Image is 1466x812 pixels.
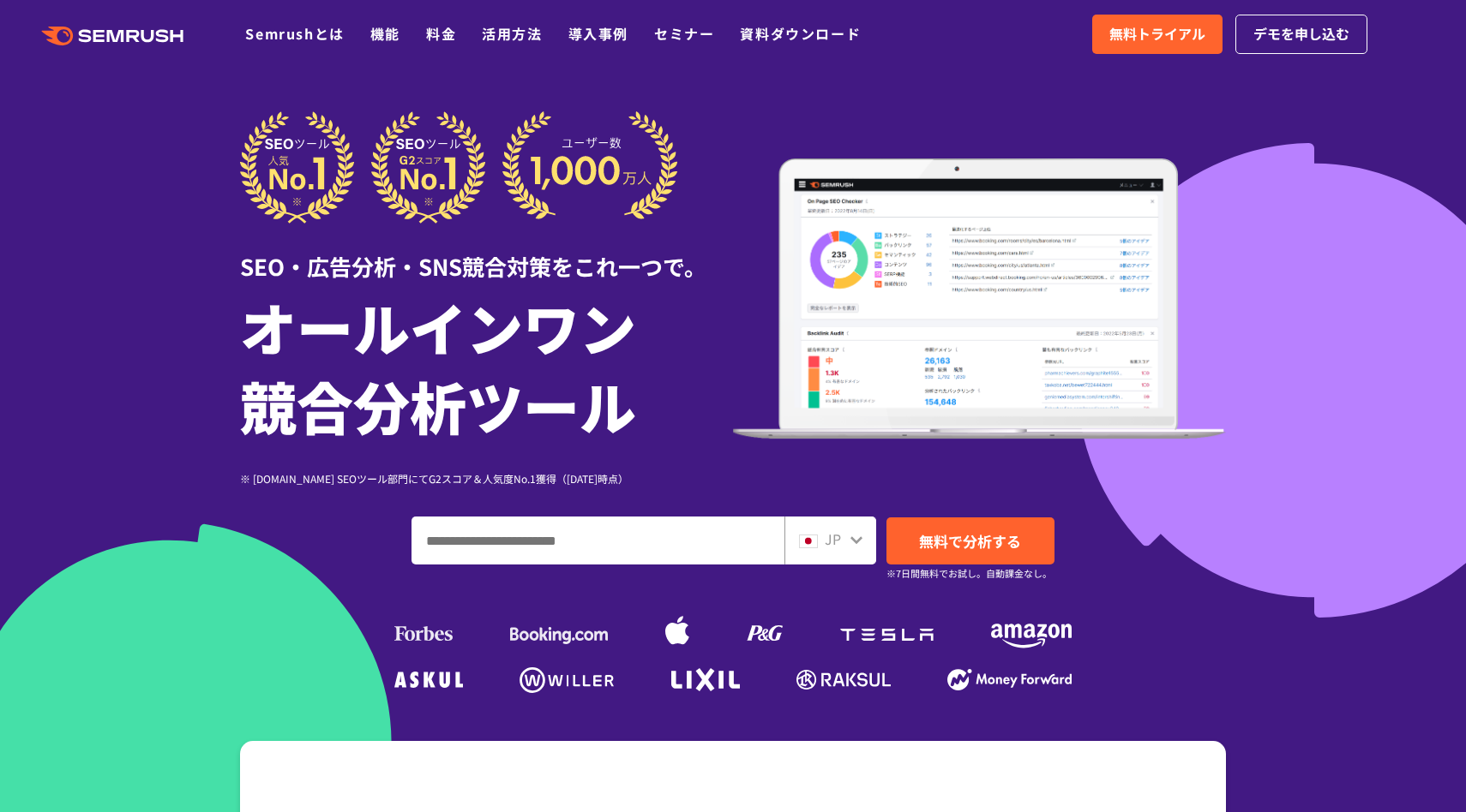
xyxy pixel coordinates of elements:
a: Semrushとは [245,23,344,44]
a: 資料ダウンロード [740,23,861,44]
a: 無料で分析する [886,517,1054,564]
a: セミナー [654,23,714,44]
a: 機能 [370,23,400,44]
div: SEO・広告分析・SNS競合対策をこれ一つで。 [240,224,733,283]
div: ※ [DOMAIN_NAME] SEOツール部門にてG2スコア＆人気度No.1獲得（[DATE]時点） [240,470,733,487]
h1: オールインワン 競合分析ツール [240,287,733,445]
span: 無料トライアル [1109,23,1205,45]
a: デモを申し込む [1235,15,1367,54]
span: 無料で分析する [919,530,1021,552]
a: 料金 [426,23,456,44]
input: ドメイン、キーワードまたはURLを入力してください [412,517,784,564]
a: 導入事例 [568,23,628,44]
span: デモを申し込む [1253,23,1349,45]
a: 無料トライアル [1092,15,1223,54]
span: JP [825,528,841,549]
a: 活用方法 [482,23,542,44]
small: ※7日間無料でお試し。自動課金なし。 [886,565,1052,582]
